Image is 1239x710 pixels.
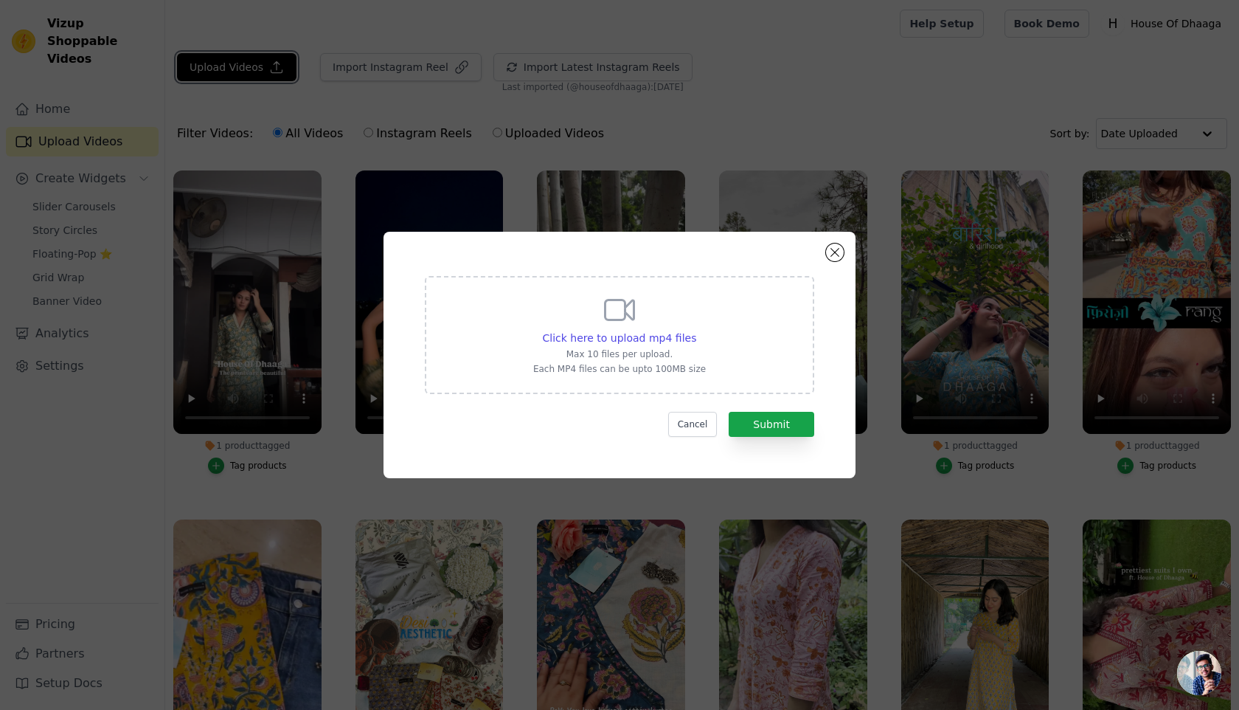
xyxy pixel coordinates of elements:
p: Each MP4 files can be upto 100MB size [533,363,706,375]
span: Click here to upload mp4 files [543,332,697,344]
button: Cancel [668,412,718,437]
button: Close modal [826,244,844,261]
button: Submit [729,412,814,437]
div: Open chat [1177,651,1221,695]
p: Max 10 files per upload. [533,348,706,360]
